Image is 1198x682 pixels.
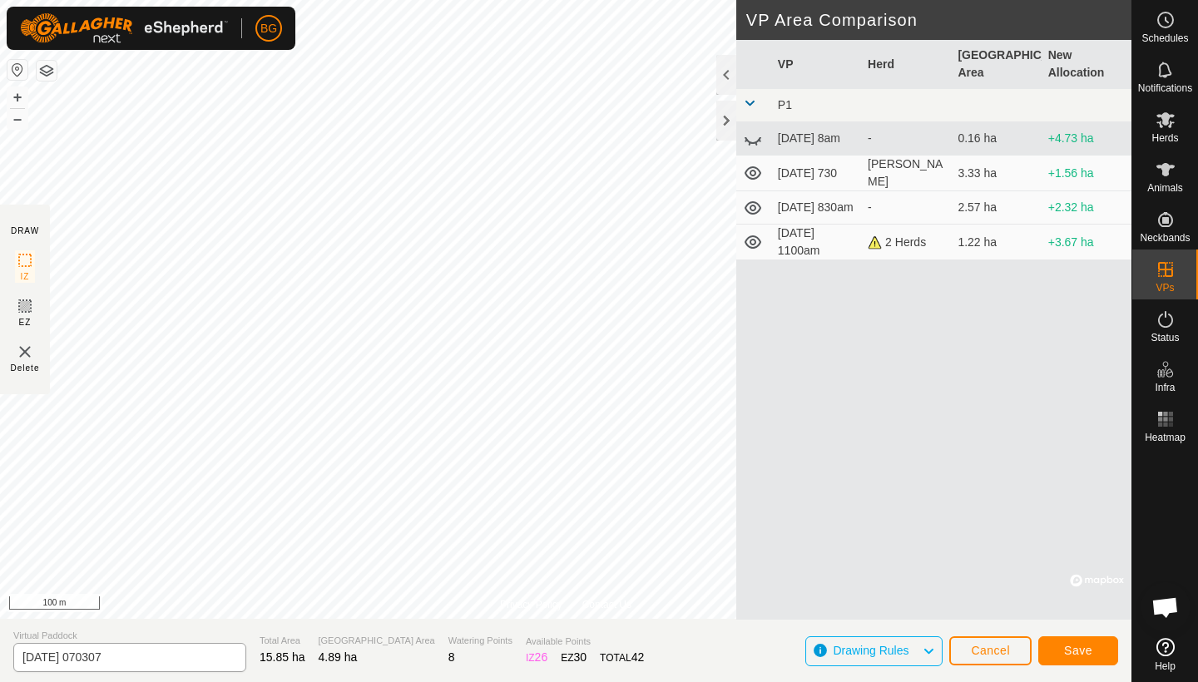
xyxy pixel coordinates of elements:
[260,20,277,37] span: BG
[448,634,512,648] span: Watering Points
[260,634,305,648] span: Total Area
[1042,156,1131,191] td: +1.56 ha
[1155,661,1176,671] span: Help
[778,98,792,111] span: P1
[1042,122,1131,156] td: +4.73 ha
[1145,432,1186,442] span: Heatmap
[1141,33,1188,43] span: Schedules
[1042,191,1131,225] td: +2.32 ha
[868,199,944,216] div: -
[7,87,27,107] button: +
[13,629,246,643] span: Virtual Paddock
[771,40,861,89] th: VP
[7,109,27,129] button: –
[1064,644,1092,657] span: Save
[1141,582,1191,632] div: Open chat
[526,635,644,649] span: Available Points
[600,649,644,666] div: TOTAL
[771,122,861,156] td: [DATE] 8am
[1147,183,1183,193] span: Animals
[1156,283,1174,293] span: VPs
[951,122,1041,156] td: 0.16 ha
[1138,83,1192,93] span: Notifications
[20,13,228,43] img: Gallagher Logo
[561,649,587,666] div: EZ
[1155,383,1175,393] span: Infra
[7,60,27,80] button: Reset Map
[949,636,1032,665] button: Cancel
[582,597,631,612] a: Contact Us
[771,191,861,225] td: [DATE] 830am
[535,650,548,664] span: 26
[319,650,358,664] span: 4.89 ha
[861,40,951,89] th: Herd
[11,362,40,374] span: Delete
[1038,636,1118,665] button: Save
[37,61,57,81] button: Map Layers
[951,156,1041,191] td: 3.33 ha
[771,156,861,191] td: [DATE] 730
[833,644,908,657] span: Drawing Rules
[868,234,944,251] div: 2 Herds
[1140,233,1190,243] span: Neckbands
[971,644,1010,657] span: Cancel
[1132,631,1198,678] a: Help
[951,40,1041,89] th: [GEOGRAPHIC_DATA] Area
[771,225,861,260] td: [DATE] 1100am
[1042,40,1131,89] th: New Allocation
[19,316,32,329] span: EZ
[260,650,305,664] span: 15.85 ha
[15,342,35,362] img: VP
[574,650,587,664] span: 30
[951,225,1041,260] td: 1.22 ha
[448,650,455,664] span: 8
[631,650,645,664] span: 42
[500,597,562,612] a: Privacy Policy
[868,130,944,147] div: -
[526,649,547,666] div: IZ
[1042,225,1131,260] td: +3.67 ha
[951,191,1041,225] td: 2.57 ha
[1151,133,1178,143] span: Herds
[11,225,39,237] div: DRAW
[1151,333,1179,343] span: Status
[319,634,435,648] span: [GEOGRAPHIC_DATA] Area
[21,270,30,283] span: IZ
[746,10,1131,30] h2: VP Area Comparison
[868,156,944,190] div: [PERSON_NAME]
